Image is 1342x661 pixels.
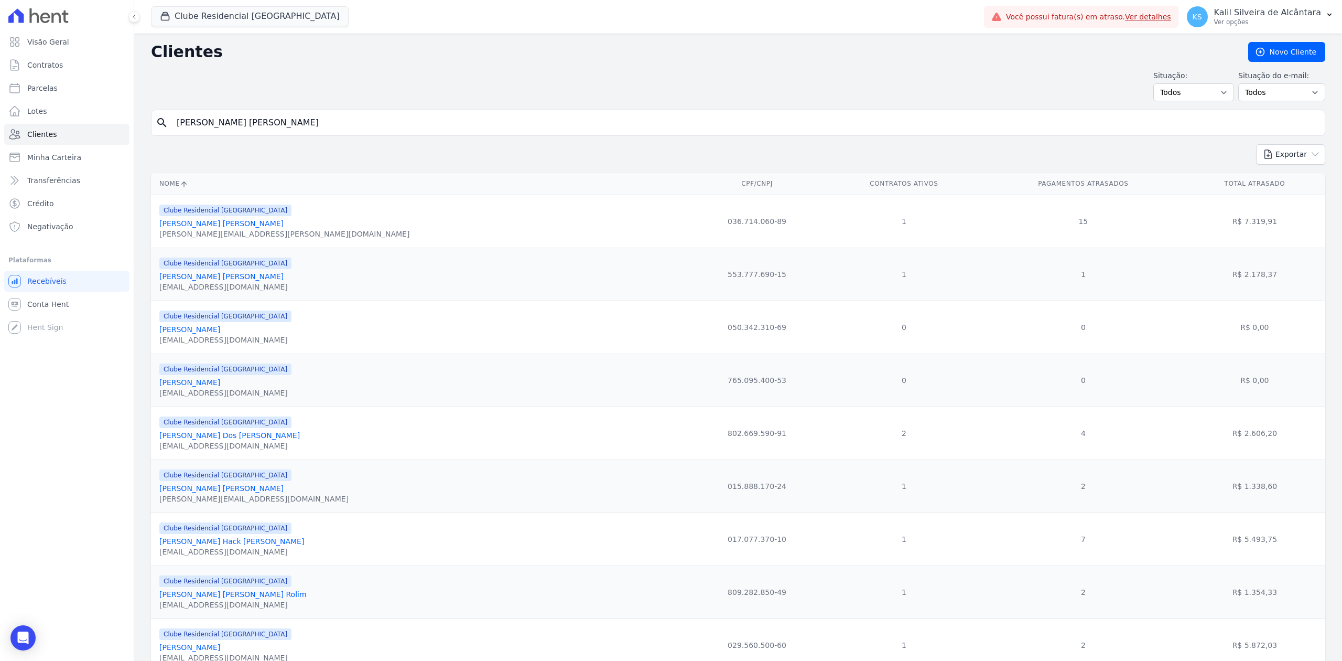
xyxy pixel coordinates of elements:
td: 1 [826,566,982,619]
td: 015.888.170-24 [688,460,826,513]
td: 765.095.400-53 [688,354,826,407]
a: [PERSON_NAME] [PERSON_NAME] Rolim [159,590,307,599]
div: [EMAIL_ADDRESS][DOMAIN_NAME] [159,282,291,292]
td: 802.669.590-91 [688,407,826,460]
span: Negativação [27,221,73,232]
td: 0 [982,301,1184,354]
div: Plataformas [8,254,125,266]
a: Clientes [4,124,129,145]
td: R$ 2.178,37 [1184,248,1325,301]
td: 1 [826,513,982,566]
th: Total Atrasado [1184,173,1325,195]
a: Recebíveis [4,271,129,292]
div: [EMAIL_ADDRESS][DOMAIN_NAME] [159,600,307,610]
th: Contratos Ativos [826,173,982,195]
button: KS Kalil Silveira de Alcântara Ver opções [1178,2,1342,31]
th: CPF/CNPJ [688,173,826,195]
td: R$ 7.319,91 [1184,195,1325,248]
span: Clube Residencial [GEOGRAPHIC_DATA] [159,205,291,216]
p: Kalil Silveira de Alcântara [1214,7,1321,18]
div: [EMAIL_ADDRESS][DOMAIN_NAME] [159,335,291,345]
span: Recebíveis [27,276,67,286]
a: [PERSON_NAME] Hack [PERSON_NAME] [159,537,304,546]
a: [PERSON_NAME] [PERSON_NAME] [159,272,284,281]
a: Visão Geral [4,31,129,52]
a: Transferências [4,170,129,191]
a: Negativação [4,216,129,237]
a: [PERSON_NAME] [159,378,220,387]
p: Ver opções [1214,18,1321,26]
label: Situação do e-mail: [1238,70,1325,81]
a: Parcelas [4,78,129,99]
button: Exportar [1256,144,1325,165]
td: R$ 0,00 [1184,301,1325,354]
button: Clube Residencial [GEOGRAPHIC_DATA] [151,6,349,26]
td: 4 [982,407,1184,460]
span: KS [1193,13,1202,20]
td: 1 [982,248,1184,301]
td: 1 [826,195,982,248]
a: Conta Hent [4,294,129,315]
div: [PERSON_NAME][EMAIL_ADDRESS][DOMAIN_NAME] [159,494,349,504]
a: Minha Carteira [4,147,129,168]
h2: Clientes [151,42,1231,61]
div: [EMAIL_ADDRESS][DOMAIN_NAME] [159,388,291,398]
span: Transferências [27,175,80,186]
td: 0 [826,354,982,407]
a: Contratos [4,55,129,76]
td: 0 [826,301,982,354]
a: Crédito [4,193,129,214]
th: Pagamentos Atrasados [982,173,1184,195]
span: Visão Geral [27,37,69,47]
span: Parcelas [27,83,58,93]
span: Clube Residencial [GEOGRAPHIC_DATA] [159,417,291,428]
td: 7 [982,513,1184,566]
span: Você possui fatura(s) em atraso. [1006,12,1171,23]
td: R$ 1.338,60 [1184,460,1325,513]
span: Clube Residencial [GEOGRAPHIC_DATA] [159,364,291,375]
td: 809.282.850-49 [688,566,826,619]
td: 2 [982,460,1184,513]
span: Clientes [27,129,57,140]
span: Clube Residencial [GEOGRAPHIC_DATA] [159,628,291,640]
span: Clube Residencial [GEOGRAPHIC_DATA] [159,311,291,322]
td: R$ 0,00 [1184,354,1325,407]
td: 1 [826,248,982,301]
div: [EMAIL_ADDRESS][DOMAIN_NAME] [159,547,304,557]
td: 15 [982,195,1184,248]
span: Clube Residencial [GEOGRAPHIC_DATA] [159,523,291,534]
a: Novo Cliente [1248,42,1325,62]
a: [PERSON_NAME] [PERSON_NAME] [159,484,284,493]
td: 2 [982,566,1184,619]
span: Clube Residencial [GEOGRAPHIC_DATA] [159,575,291,587]
td: R$ 2.606,20 [1184,407,1325,460]
span: Clube Residencial [GEOGRAPHIC_DATA] [159,470,291,481]
a: [PERSON_NAME] [159,325,220,334]
span: Minha Carteira [27,152,81,163]
span: Clube Residencial [GEOGRAPHIC_DATA] [159,258,291,269]
span: Conta Hent [27,299,69,310]
td: 036.714.060-89 [688,195,826,248]
div: [EMAIL_ADDRESS][DOMAIN_NAME] [159,441,300,451]
th: Nome [151,173,688,195]
span: Lotes [27,106,47,116]
a: Lotes [4,101,129,122]
td: 1 [826,460,982,513]
td: 553.777.690-15 [688,248,826,301]
div: Open Intercom Messenger [10,625,36,651]
span: Crédito [27,198,54,209]
td: 2 [826,407,982,460]
i: search [156,116,168,129]
div: [PERSON_NAME][EMAIL_ADDRESS][PERSON_NAME][DOMAIN_NAME] [159,229,409,239]
a: Ver detalhes [1125,13,1171,21]
td: 017.077.370-10 [688,513,826,566]
td: 050.342.310-69 [688,301,826,354]
label: Situação: [1153,70,1234,81]
td: R$ 1.354,33 [1184,566,1325,619]
a: [PERSON_NAME] [PERSON_NAME] [159,219,284,228]
span: Contratos [27,60,63,70]
td: 0 [982,354,1184,407]
td: R$ 5.493,75 [1184,513,1325,566]
a: [PERSON_NAME] Dos [PERSON_NAME] [159,431,300,440]
a: [PERSON_NAME] [159,643,220,652]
